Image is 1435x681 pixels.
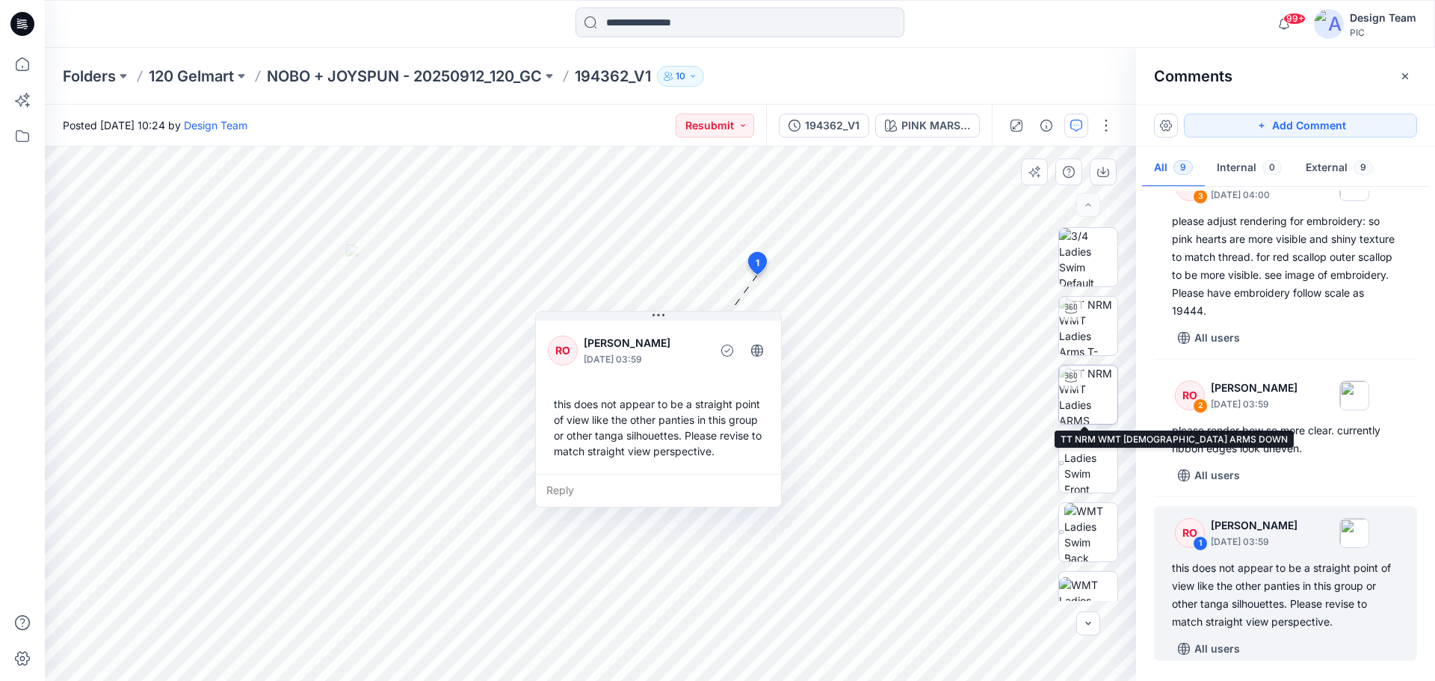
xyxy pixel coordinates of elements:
[875,114,980,138] button: PINK MARSHMELLOW
[1211,188,1297,203] p: [DATE] 04:00
[1172,637,1246,661] button: All users
[1205,150,1294,188] button: Internal
[676,68,685,84] p: 10
[901,117,970,134] div: PINK MARSHMELLOW
[1193,189,1208,204] div: 3
[1194,329,1240,347] p: All users
[63,117,247,133] span: Posted [DATE] 10:24 by
[536,474,781,507] div: Reply
[575,66,651,87] p: 194362_V1
[1283,13,1306,25] span: 99+
[1059,366,1117,424] img: TT NRM WMT Ladies ARMS DOWN
[1350,9,1416,27] div: Design Team
[1172,326,1246,350] button: All users
[1173,160,1193,175] span: 9
[584,352,706,367] p: [DATE] 03:59
[1314,9,1344,39] img: avatar
[1211,534,1297,549] p: [DATE] 03:59
[1350,27,1416,38] div: PIC
[779,114,869,138] button: 194362_V1
[1059,228,1117,286] img: 3/4 Ladies Swim Default
[1194,466,1240,484] p: All users
[267,66,542,87] a: NOBO + JOYSPUN - 20250912_120_GC
[584,334,706,352] p: [PERSON_NAME]
[1184,114,1417,138] button: Add Comment
[1211,517,1297,534] p: [PERSON_NAME]
[149,66,234,87] a: 120 Gelmart
[184,119,247,132] a: Design Team
[1294,150,1385,188] button: External
[1064,434,1118,493] img: WMT Ladies Swim Front
[1172,463,1246,487] button: All users
[1211,397,1297,412] p: [DATE] 03:59
[1211,379,1297,397] p: [PERSON_NAME]
[1154,67,1232,85] h2: Comments
[1262,160,1282,175] span: 0
[1354,160,1373,175] span: 9
[1142,150,1205,188] button: All
[1193,536,1208,551] div: 1
[1172,422,1399,457] div: please render bow so more clear. currently ribbon edges look uneven.
[1194,640,1240,658] p: All users
[1175,380,1205,410] div: RO
[1175,518,1205,548] div: RO
[1172,212,1399,320] div: please adjust rendering for embroidery: so pink hearts are more visible and shiny texture to matc...
[1059,577,1117,624] img: WMT Ladies Swim Left
[1059,297,1117,355] img: TT NRM WMT Ladies Arms T-POSE
[805,117,860,134] div: 194362_V1
[1064,503,1117,561] img: WMT Ladies Swim Back
[1193,398,1208,413] div: 2
[1034,114,1058,138] button: Details
[1172,559,1399,631] div: this does not appear to be a straight point of view like the other panties in this group or other...
[548,390,769,465] div: this does not appear to be a straight point of view like the other panties in this group or other...
[756,256,759,270] span: 1
[657,66,704,87] button: 10
[548,336,578,366] div: RO
[63,66,116,87] a: Folders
